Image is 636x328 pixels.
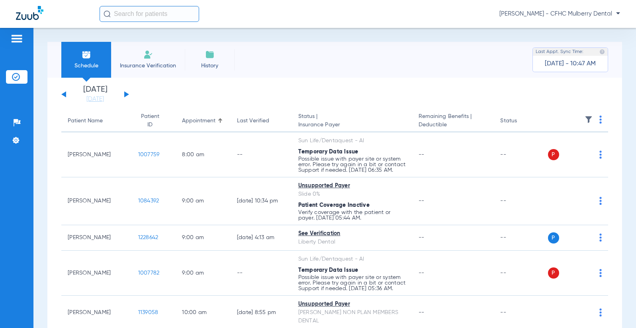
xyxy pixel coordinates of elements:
img: group-dot-blue.svg [599,269,602,277]
div: Unsupported Payer [298,300,406,308]
span: Patient Coverage Inactive [298,202,370,208]
div: Sun Life/Dentaquest - AI [298,137,406,145]
div: Last Verified [237,117,286,125]
span: 1007759 [138,152,160,157]
td: [PERSON_NAME] [61,251,132,296]
div: Slide 0% [298,190,406,198]
span: 1228642 [138,235,159,240]
span: 1007782 [138,270,160,276]
th: Status | [292,110,412,132]
span: History [191,62,229,70]
img: group-dot-blue.svg [599,151,602,159]
span: Schedule [67,62,105,70]
span: -- [419,152,425,157]
div: Unsupported Payer [298,182,406,190]
td: -- [494,132,548,177]
td: [PERSON_NAME] [61,177,132,225]
a: [DATE] [71,95,119,103]
td: 9:00 AM [176,225,231,251]
span: 1084392 [138,198,159,204]
span: -- [419,198,425,204]
span: -- [419,270,425,276]
div: Patient ID [138,112,170,129]
div: Appointment [182,117,215,125]
div: Liberty Dental [298,238,406,246]
td: -- [494,251,548,296]
img: Schedule [82,50,91,59]
td: 9:00 AM [176,177,231,225]
span: Insurance Payer [298,121,406,129]
input: Search for patients [100,6,199,22]
img: filter.svg [585,116,593,124]
span: P [548,232,559,244]
span: Temporary Data Issue [298,267,358,273]
span: -- [419,310,425,315]
td: -- [494,177,548,225]
p: Possible issue with payer site or system error. Please try again in a bit or contact Support if n... [298,275,406,291]
img: hamburger-icon [10,34,23,43]
td: -- [494,225,548,251]
span: Last Appt. Sync Time: [536,48,583,56]
span: Insurance Verification [117,62,179,70]
span: [DATE] - 10:47 AM [545,60,596,68]
th: Remaining Benefits | [412,110,494,132]
img: Manual Insurance Verification [143,50,153,59]
img: Search Icon [104,10,111,18]
img: last sync help info [599,49,605,55]
div: Patient Name [68,117,125,125]
td: -- [231,132,292,177]
img: group-dot-blue.svg [599,197,602,205]
iframe: Chat Widget [596,290,636,328]
span: P [548,149,559,160]
td: [DATE] 10:34 PM [231,177,292,225]
div: [PERSON_NAME] NON PLAN MEMBERS DENTAL [298,308,406,325]
p: Verify coverage with the patient or payer. [DATE] 05:44 AM. [298,210,406,221]
td: [DATE] 4:13 AM [231,225,292,251]
span: Temporary Data Issue [298,149,358,155]
div: Patient ID [138,112,162,129]
span: -- [419,235,425,240]
td: [PERSON_NAME] [61,225,132,251]
span: 1139058 [138,310,159,315]
span: [PERSON_NAME] - CFHC Mulberry Dental [499,10,620,18]
img: History [205,50,215,59]
div: See Verification [298,230,406,238]
div: Appointment [182,117,224,125]
li: [DATE] [71,86,119,103]
p: Possible issue with payer site or system error. Please try again in a bit or contact Support if n... [298,156,406,173]
img: Zuub Logo [16,6,43,20]
td: 8:00 AM [176,132,231,177]
div: Sun Life/Dentaquest - AI [298,255,406,263]
th: Status [494,110,548,132]
td: -- [231,251,292,296]
img: group-dot-blue.svg [599,234,602,242]
img: group-dot-blue.svg [599,116,602,124]
td: 9:00 AM [176,251,231,296]
div: Last Verified [237,117,269,125]
td: [PERSON_NAME] [61,132,132,177]
div: Patient Name [68,117,103,125]
span: P [548,267,559,279]
span: Deductible [419,121,488,129]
